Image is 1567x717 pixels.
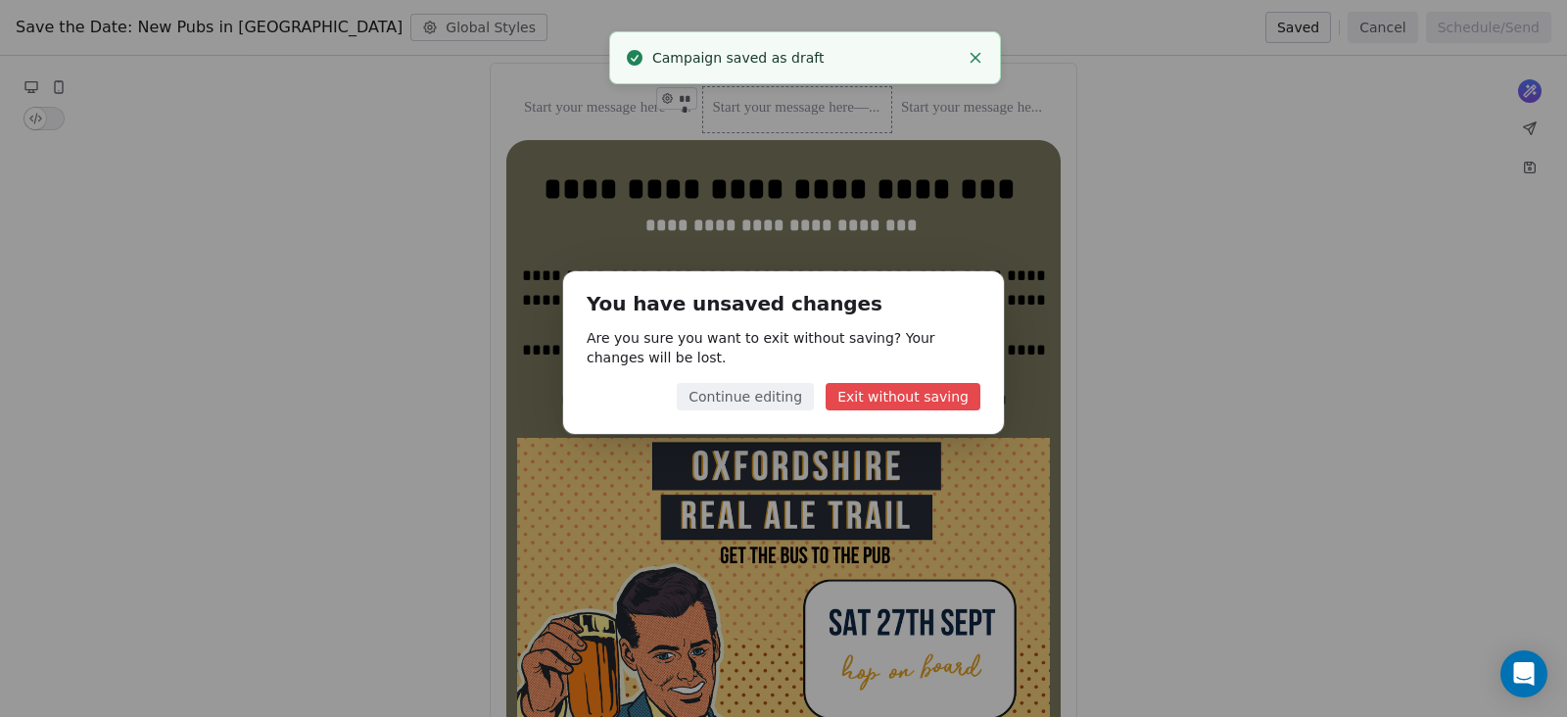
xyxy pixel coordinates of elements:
[587,328,980,367] p: Are you sure you want to exit without saving? Your changes will be lost.
[587,295,980,315] h1: You have unsaved changes
[677,383,814,410] button: Continue editing
[963,45,988,71] button: Close toast
[652,48,959,69] div: Campaign saved as draft
[826,383,980,410] button: Exit without saving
